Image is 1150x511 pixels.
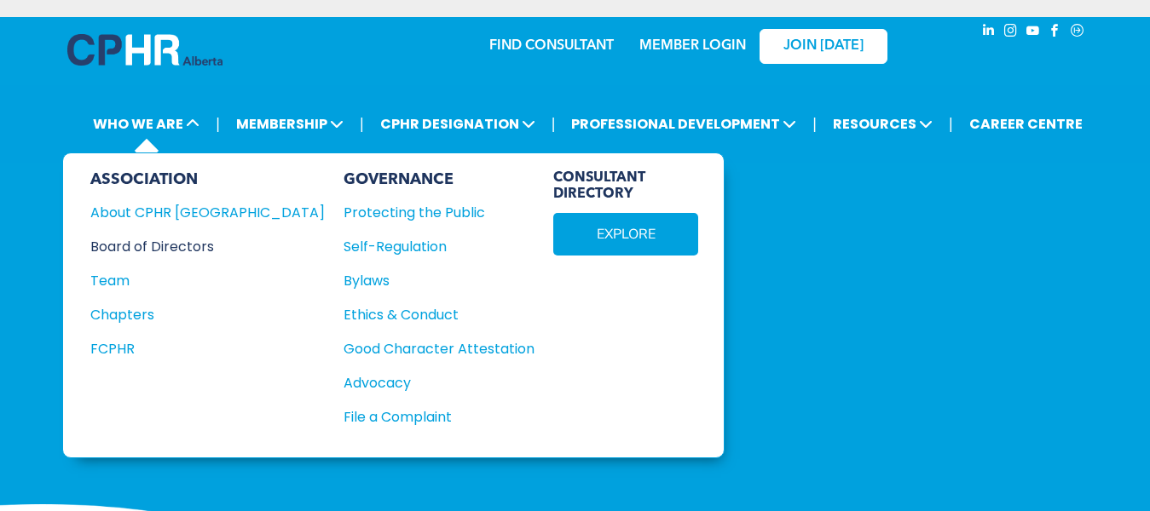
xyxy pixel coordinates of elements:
a: Protecting the Public [344,202,535,223]
a: FCPHR [90,338,325,359]
li: | [949,106,953,141]
span: WHO WE ARE [88,108,205,140]
div: GOVERNANCE [344,170,535,189]
a: File a Complaint [344,406,535,428]
img: A blue and white logo for cp alberta [67,34,222,66]
a: facebook [1046,21,1065,44]
a: JOIN [DATE] [760,29,887,64]
span: CPHR DESIGNATION [375,108,540,140]
a: About CPHR [GEOGRAPHIC_DATA] [90,202,325,223]
a: Team [90,270,325,291]
a: Social network [1068,21,1087,44]
a: Advocacy [344,372,535,393]
span: MEMBERSHIP [231,108,349,140]
span: JOIN [DATE] [783,38,864,55]
div: Protecting the Public [344,202,516,223]
a: instagram [1002,21,1020,44]
div: File a Complaint [344,406,516,428]
a: Board of Directors [90,236,325,257]
li: | [216,106,220,141]
div: ASSOCIATION [90,170,325,189]
div: About CPHR [GEOGRAPHIC_DATA] [90,202,302,223]
span: RESOURCES [828,108,938,140]
div: Advocacy [344,372,516,393]
div: Bylaws [344,270,516,291]
a: FIND CONSULTANT [489,39,614,53]
a: Bylaws [344,270,535,291]
a: EXPLORE [553,213,698,255]
div: Team [90,270,302,291]
li: | [360,106,364,141]
div: Chapters [90,304,302,325]
a: linkedin [980,21,998,44]
a: youtube [1024,21,1043,44]
li: | [812,106,817,141]
div: FCPHR [90,338,302,359]
a: Self-Regulation [344,236,535,257]
span: PROFESSIONAL DEVELOPMENT [566,108,801,140]
a: CAREER CENTRE [964,108,1088,140]
div: Ethics & Conduct [344,304,516,325]
div: Good Character Attestation [344,338,516,359]
span: CONSULTANT DIRECTORY [553,170,698,203]
div: Self-Regulation [344,236,516,257]
a: Chapters [90,304,325,325]
a: Good Character Attestation [344,338,535,359]
div: Board of Directors [90,236,302,257]
a: MEMBER LOGIN [639,39,746,53]
a: Ethics & Conduct [344,304,535,325]
li: | [552,106,556,141]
